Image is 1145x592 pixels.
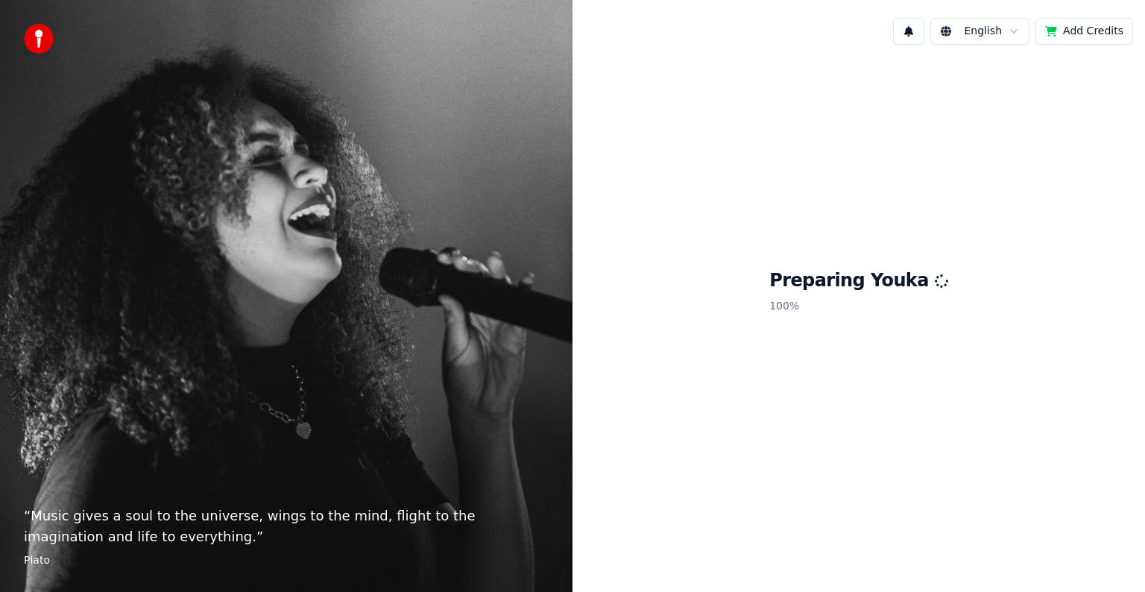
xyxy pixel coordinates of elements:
[1035,18,1133,45] button: Add Credits
[24,506,549,547] p: “ Music gives a soul to the universe, wings to the mind, flight to the imagination and life to ev...
[769,293,948,320] p: 100 %
[24,553,549,568] footer: Plato
[24,24,54,54] img: youka
[769,269,948,293] h1: Preparing Youka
